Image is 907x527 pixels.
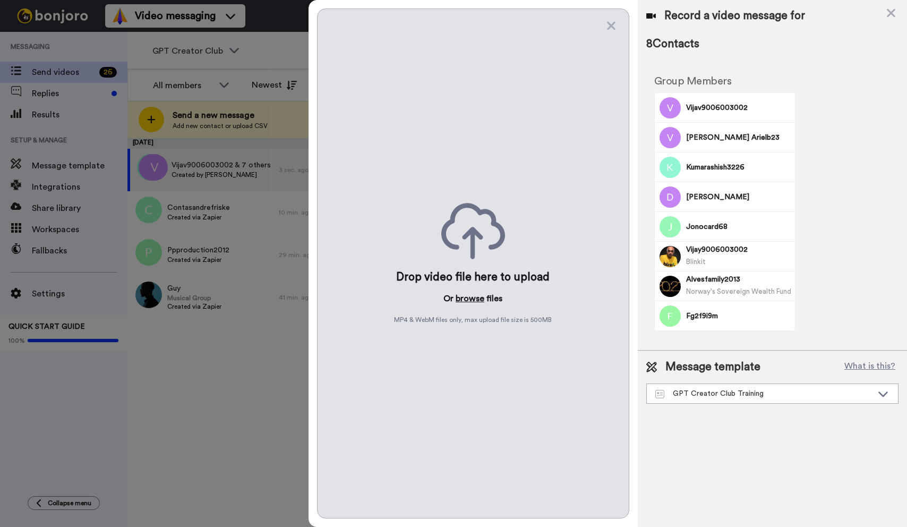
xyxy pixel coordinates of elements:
[686,132,791,143] span: [PERSON_NAME] Arielb23
[655,388,872,399] div: GPT Creator Club Training
[660,157,681,178] img: Image of Kumarashish3226
[686,288,791,295] span: Norway's Sovereign Wealth Fund
[655,390,664,398] img: Message-temps.svg
[660,97,681,118] img: Image of Vijav9006003002
[443,292,502,305] p: Or files
[660,186,681,208] img: Image of Dave kwiecinski
[456,292,484,305] button: browse
[660,305,681,327] img: Image of Fg2f9i9m
[841,359,899,375] button: What is this?
[394,316,552,324] span: MP4 & WebM files only, max upload file size is 500 MB
[686,244,791,255] span: Vijay9006003002
[686,192,791,202] span: [PERSON_NAME]
[686,162,791,173] span: Kumarashish3226
[660,127,681,148] img: Image of Vargas arielb23
[686,311,791,321] span: Fg2f9i9m
[686,103,791,113] span: Vijav9006003002
[686,258,706,265] span: Blinkit
[665,359,760,375] span: Message template
[396,270,550,285] div: Drop video file here to upload
[660,246,681,267] img: Image of Vijay9006003002
[686,222,791,232] span: Jonocard68
[660,276,681,297] img: Image of Alvesfamily2013
[654,75,795,87] h2: Group Members
[660,216,681,237] img: Image of Jonocard68
[686,274,791,285] span: Alvesfamily2013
